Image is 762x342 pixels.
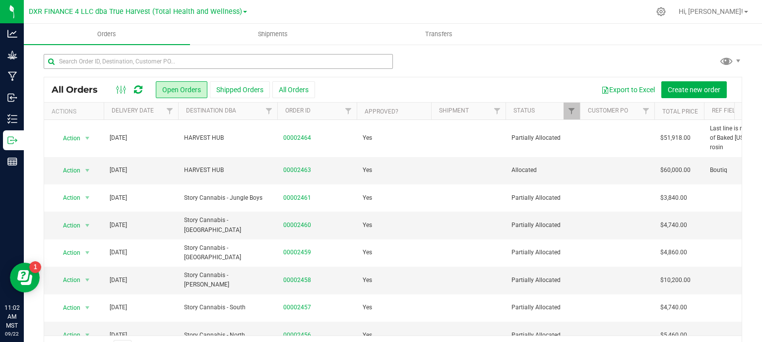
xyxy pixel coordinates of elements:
span: $5,460.00 [660,331,687,340]
a: Filter [638,103,654,119]
span: Action [54,131,81,145]
span: Shipments [245,30,301,39]
span: select [81,246,94,260]
span: [DATE] [110,331,127,340]
div: Actions [52,108,100,115]
inline-svg: Inbound [7,93,17,103]
span: [DATE] [110,166,127,175]
span: $4,860.00 [660,248,687,257]
span: select [81,191,94,205]
a: Filter [340,103,357,119]
span: Yes [363,331,372,340]
iframe: Resource center [10,263,40,292]
span: Allocated [511,166,574,175]
button: Shipped Orders [210,81,270,98]
inline-svg: Reports [7,157,17,167]
a: Customer PO [588,107,628,114]
iframe: Resource center unread badge [29,261,41,273]
span: select [81,273,94,287]
a: 00002463 [283,166,311,175]
span: Action [54,328,81,342]
span: [DATE] [110,133,127,143]
span: All Orders [52,84,108,95]
span: $60,000.00 [660,166,691,175]
div: Manage settings [655,7,667,16]
span: Story Cannabis - [GEOGRAPHIC_DATA] [184,243,271,262]
a: Ref Field 1 [712,107,744,114]
span: Yes [363,221,372,230]
span: Partially Allocated [511,276,574,285]
a: Filter [564,103,580,119]
a: 00002457 [283,303,311,312]
span: Yes [363,248,372,257]
a: Filter [261,103,277,119]
inline-svg: Analytics [7,29,17,39]
span: [DATE] [110,303,127,312]
span: Action [54,164,81,177]
span: $51,918.00 [660,133,691,143]
span: [DATE] [110,221,127,230]
span: select [81,328,94,342]
span: [DATE] [110,276,127,285]
span: Story Cannabis - [PERSON_NAME] [184,271,271,289]
button: All Orders [272,81,315,98]
a: Delivery Date [112,107,154,114]
inline-svg: Grow [7,50,17,60]
span: Action [54,246,81,260]
input: Search Order ID, Destination, Customer PO... [44,54,393,69]
span: Action [54,191,81,205]
span: $10,200.00 [660,276,691,285]
p: 11:02 AM MST [4,303,19,330]
a: Transfers [356,24,522,45]
a: Filter [162,103,178,119]
span: select [81,131,94,145]
span: Partially Allocated [511,221,574,230]
span: $4,740.00 [660,303,687,312]
span: $3,840.00 [660,193,687,203]
p: 09/22 [4,330,19,338]
span: Yes [363,133,372,143]
span: Create new order [668,86,720,94]
span: Story Cannabis - Jungle Boys [184,193,271,203]
a: Shipments [190,24,356,45]
button: Create new order [661,81,727,98]
span: Transfers [412,30,466,39]
span: Yes [363,276,372,285]
inline-svg: Outbound [7,135,17,145]
a: Status [513,107,535,114]
span: Action [54,301,81,315]
span: select [81,219,94,232]
span: $4,740.00 [660,221,687,230]
a: 00002464 [283,133,311,143]
a: 00002456 [283,331,311,340]
inline-svg: Inventory [7,114,17,124]
span: Partially Allocated [511,303,574,312]
span: Partially Allocated [511,193,574,203]
span: select [81,301,94,315]
span: Partially Allocated [511,133,574,143]
span: Partially Allocated [511,248,574,257]
span: Hi, [PERSON_NAME]! [679,7,743,15]
a: Order ID [285,107,311,114]
span: Orders [84,30,129,39]
span: Partially Allocated [511,331,574,340]
span: [DATE] [110,193,127,203]
span: Yes [363,193,372,203]
a: Total Price [662,108,698,115]
span: Yes [363,303,372,312]
span: select [81,164,94,177]
span: HARVEST HUB [184,166,271,175]
a: 00002461 [283,193,311,203]
button: Export to Excel [595,81,661,98]
a: Destination DBA [186,107,236,114]
a: Shipment [439,107,469,114]
button: Open Orders [156,81,207,98]
a: 00002458 [283,276,311,285]
a: 00002460 [283,221,311,230]
span: Action [54,219,81,232]
span: Action [54,273,81,287]
a: Orders [24,24,190,45]
span: Boutiq [710,166,727,175]
span: Story Cannabis - [GEOGRAPHIC_DATA] [184,216,271,234]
